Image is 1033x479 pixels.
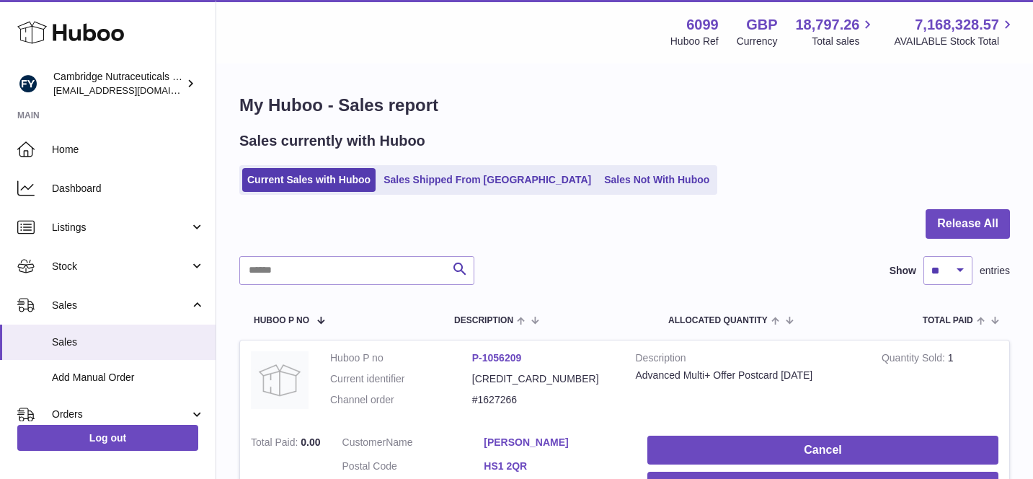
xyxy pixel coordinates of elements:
dt: Name [342,436,484,453]
img: no-photo.jpg [251,351,309,409]
a: 18,797.26 Total sales [795,15,876,48]
span: Total paid [923,316,973,325]
span: Stock [52,260,190,273]
a: P-1056209 [472,352,522,364]
span: Sales [52,299,190,312]
dt: Huboo P no [330,351,472,365]
a: Sales Not With Huboo [599,168,714,192]
strong: Quantity Sold [882,352,948,367]
div: Currency [737,35,778,48]
strong: Description [636,351,860,369]
a: Sales Shipped From [GEOGRAPHIC_DATA] [378,168,596,192]
a: Current Sales with Huboo [242,168,376,192]
button: Release All [926,209,1010,239]
span: 7,168,328.57 [915,15,999,35]
span: entries [980,264,1010,278]
a: Log out [17,425,198,451]
h1: My Huboo - Sales report [239,94,1010,117]
label: Show [890,264,916,278]
dd: [CREDIT_CARD_NUMBER] [472,372,614,386]
dt: Postal Code [342,460,484,477]
span: Add Manual Order [52,371,205,384]
span: ALLOCATED Quantity [668,316,768,325]
button: Cancel [647,436,998,465]
span: Dashboard [52,182,205,195]
span: 18,797.26 [795,15,859,35]
dt: Current identifier [330,372,472,386]
span: Total sales [812,35,876,48]
strong: GBP [746,15,777,35]
span: Orders [52,408,190,421]
h2: Sales currently with Huboo [239,131,425,151]
td: 1 [871,340,1009,425]
a: HS1 2QR [484,460,626,473]
span: 0.00 [301,436,320,448]
span: AVAILABLE Stock Total [894,35,1016,48]
img: huboo@camnutra.com [17,73,39,95]
div: Advanced Multi+ Offer Postcard [DATE] [636,369,860,382]
span: Huboo P no [254,316,309,325]
span: [EMAIL_ADDRESS][DOMAIN_NAME] [53,84,212,96]
span: Home [52,143,205,157]
strong: Total Paid [251,436,301,452]
span: Sales [52,335,205,349]
strong: 6099 [686,15,719,35]
span: Listings [52,221,190,234]
dt: Channel order [330,393,472,407]
dd: #1627266 [472,393,614,407]
span: Customer [342,436,386,448]
span: Description [454,316,513,325]
a: 7,168,328.57 AVAILABLE Stock Total [894,15,1016,48]
div: Cambridge Nutraceuticals Ltd [53,70,183,97]
a: [PERSON_NAME] [484,436,626,449]
div: Huboo Ref [670,35,719,48]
